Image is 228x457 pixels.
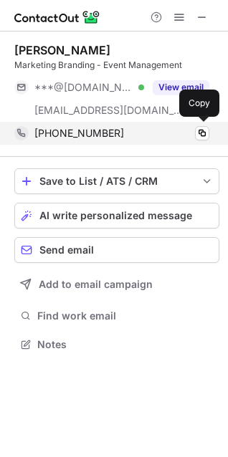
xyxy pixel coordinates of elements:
span: [PHONE_NUMBER] [34,127,124,140]
button: Reveal Button [153,80,209,95]
div: Marketing Branding - Event Management [14,59,219,72]
span: Add to email campaign [39,279,153,290]
span: Send email [39,244,94,256]
span: [EMAIL_ADDRESS][DOMAIN_NAME] [34,104,184,117]
span: ***@[DOMAIN_NAME] [34,81,133,94]
span: Notes [37,338,214,351]
button: Add to email campaign [14,271,219,297]
button: AI write personalized message [14,203,219,228]
span: AI write personalized message [39,210,192,221]
div: Save to List / ATS / CRM [39,175,194,187]
span: Find work email [37,309,214,322]
button: save-profile-one-click [14,168,219,194]
img: ContactOut v5.3.10 [14,9,100,26]
button: Find work email [14,306,219,326]
button: Send email [14,237,219,263]
button: Notes [14,335,219,355]
div: [PERSON_NAME] [14,43,110,57]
